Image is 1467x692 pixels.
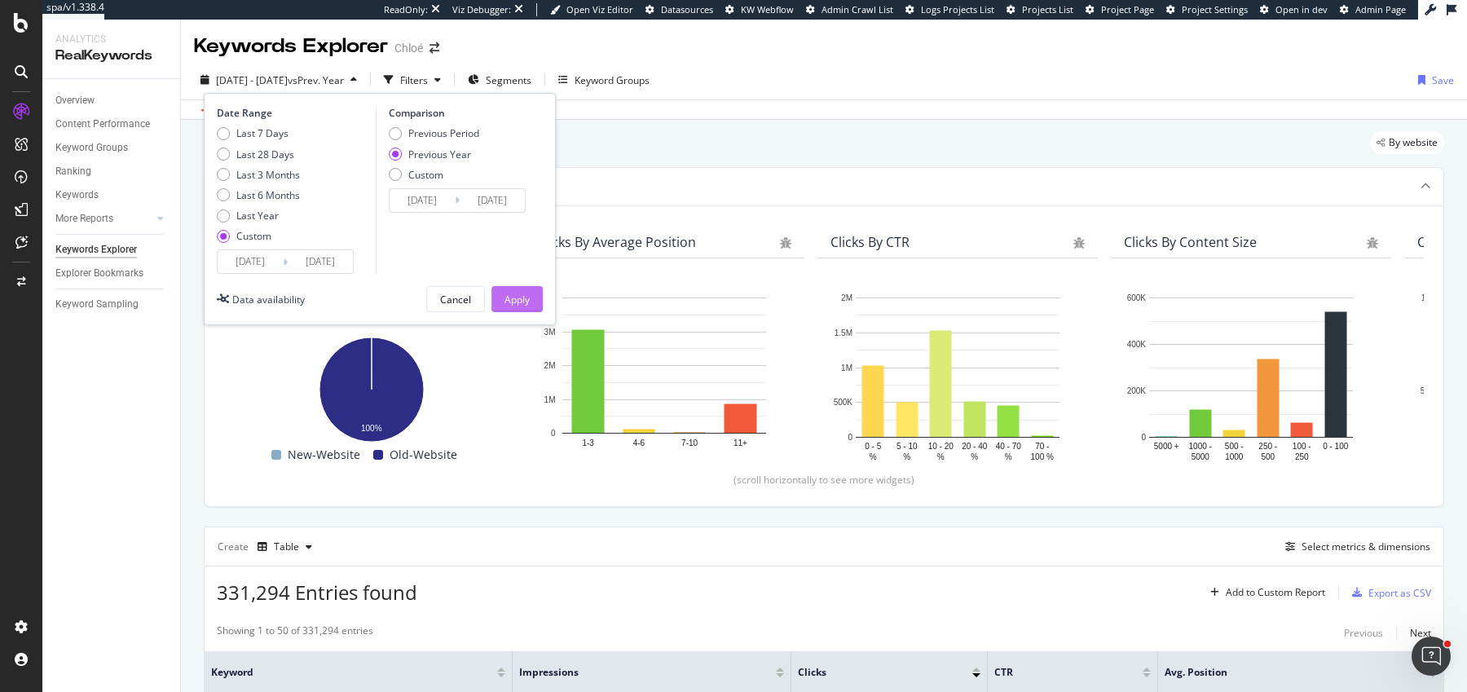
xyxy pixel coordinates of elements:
span: Project Settings [1182,3,1248,15]
span: Old-Website [390,445,457,465]
div: Table [274,542,299,552]
text: 500 - [1225,442,1244,451]
button: Segments [461,67,538,93]
input: Start Date [218,250,283,273]
div: Previous Period [408,126,479,140]
div: Custom [408,168,443,182]
span: Open in dev [1275,3,1328,15]
div: Keyword Sampling [55,296,139,313]
a: Keywords [55,187,169,204]
text: % [870,452,877,461]
div: Overview [55,92,95,109]
a: Projects List [1007,3,1073,16]
text: % [903,452,910,461]
div: Comparison [389,106,531,120]
button: Save [1412,67,1454,93]
input: End Date [288,250,353,273]
span: Avg. Position [1165,665,1404,680]
div: Date Range [217,106,372,120]
a: Open Viz Editor [550,3,633,16]
div: ReadOnly: [384,3,428,16]
text: 1000 [1225,452,1244,461]
div: Last 3 Months [217,168,300,182]
svg: A chart. [830,289,1085,465]
div: Clicks By Average Position [537,234,696,250]
a: Keywords Explorer [55,241,169,258]
span: Projects List [1022,3,1073,15]
div: bug [1073,237,1085,249]
div: Filters [400,73,428,87]
div: Clicks By CTR [830,234,910,250]
span: Keyword [211,665,473,680]
button: Keyword Groups [552,67,656,93]
div: Export as CSV [1368,586,1431,600]
div: RealKeywords [55,46,167,65]
div: Save [1432,73,1454,87]
text: 0 [848,433,852,442]
span: Admin Page [1355,3,1406,15]
div: Previous Period [389,126,479,140]
text: 200K [1127,386,1147,395]
svg: A chart. [1124,289,1378,465]
text: 11+ [733,439,747,447]
text: 1M [544,395,556,404]
text: 5000 [1192,452,1210,461]
span: Segments [486,73,531,87]
a: Keyword Sampling [55,296,169,313]
div: Keywords Explorer [55,241,137,258]
text: 1M [841,364,852,372]
div: bug [1367,237,1378,249]
text: 0 - 100 [1323,442,1349,451]
span: By website [1389,138,1438,148]
svg: A chart. [244,328,498,445]
span: [DATE] - [DATE] [216,73,288,87]
text: 5 - 10 [896,442,918,451]
div: Previous Year [389,148,479,161]
div: Next [1410,626,1431,640]
text: 2M [544,361,556,370]
iframe: Intercom live chat [1412,637,1451,676]
button: Add to Custom Report [1204,580,1325,606]
div: Showing 1 to 50 of 331,294 entries [217,624,373,643]
div: bug [780,237,791,249]
div: Clicks By Content Size [1124,234,1257,250]
div: Create [218,534,319,560]
text: 7-10 [681,439,698,447]
span: New-Website [288,445,360,465]
text: 20 - 40 [962,442,988,451]
text: 1-3 [582,439,594,447]
text: % [971,452,978,461]
text: 250 - [1258,442,1277,451]
div: Last 6 Months [217,188,300,202]
span: Clicks [798,665,948,680]
span: KW Webflow [741,3,794,15]
button: Previous [1344,624,1383,643]
div: Keyword Groups [575,73,650,87]
a: Project Page [1086,3,1154,16]
div: Viz Debugger: [452,3,511,16]
text: 40 - 70 [996,442,1022,451]
div: Keywords Explorer [194,33,388,60]
a: Project Settings [1166,3,1248,16]
text: 10 - 20 [928,442,954,451]
div: Analytics [55,33,167,46]
span: Impressions [519,665,751,680]
text: 1.5M [1421,293,1439,302]
a: Content Performance [55,116,169,133]
div: Data availability [232,293,305,306]
text: 250 [1295,452,1309,461]
text: 1000 - [1189,442,1212,451]
div: Last Year [217,209,300,223]
div: Cancel [440,293,471,306]
div: Custom [217,229,300,243]
text: % [1005,452,1012,461]
div: Previous [1344,626,1383,640]
span: 331,294 Entries found [217,579,417,606]
div: Last Year [236,209,279,223]
div: Add to Custom Report [1226,588,1325,597]
a: Overview [55,92,169,109]
div: Last 7 Days [236,126,289,140]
